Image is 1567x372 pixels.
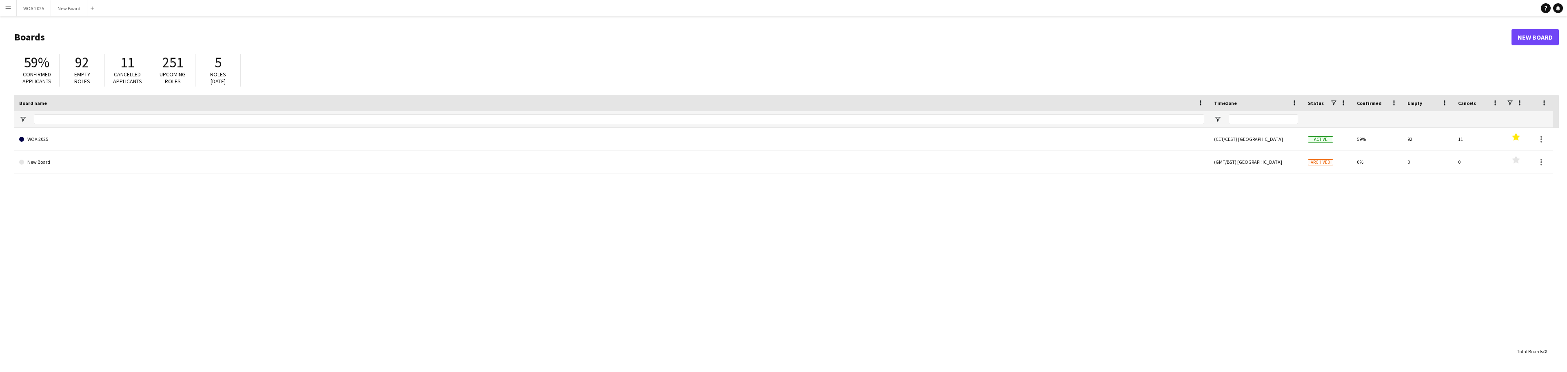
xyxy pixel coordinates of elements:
[1403,128,1453,150] div: 92
[113,71,142,85] span: Cancelled applicants
[1407,100,1422,106] span: Empty
[19,100,47,106] span: Board name
[1357,100,1382,106] span: Confirmed
[1214,116,1221,123] button: Open Filter Menu
[1209,128,1303,150] div: (CET/CEST) [GEOGRAPHIC_DATA]
[1544,348,1547,354] span: 2
[1308,136,1333,143] span: Active
[1308,100,1324,106] span: Status
[1229,114,1298,124] input: Timezone Filter Input
[34,114,1204,124] input: Board name Filter Input
[1352,151,1403,173] div: 0%
[24,53,49,71] span: 59%
[1512,29,1559,45] a: New Board
[75,53,89,71] span: 92
[74,71,90,85] span: Empty roles
[19,151,1204,174] a: New Board
[1352,128,1403,150] div: 59%
[1458,100,1476,106] span: Cancels
[1517,348,1543,354] span: Total Boards
[162,53,183,71] span: 251
[14,31,1512,43] h1: Boards
[1214,100,1237,106] span: Timezone
[160,71,186,85] span: Upcoming roles
[1517,343,1547,359] div: :
[22,71,51,85] span: Confirmed applicants
[1403,151,1453,173] div: 0
[1308,159,1333,165] span: Archived
[215,53,222,71] span: 5
[51,0,87,16] button: New Board
[19,128,1204,151] a: WOA 2025
[1209,151,1303,173] div: (GMT/BST) [GEOGRAPHIC_DATA]
[1453,151,1504,173] div: 0
[17,0,51,16] button: WOA 2025
[210,71,226,85] span: Roles [DATE]
[19,116,27,123] button: Open Filter Menu
[120,53,134,71] span: 11
[1453,128,1504,150] div: 11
